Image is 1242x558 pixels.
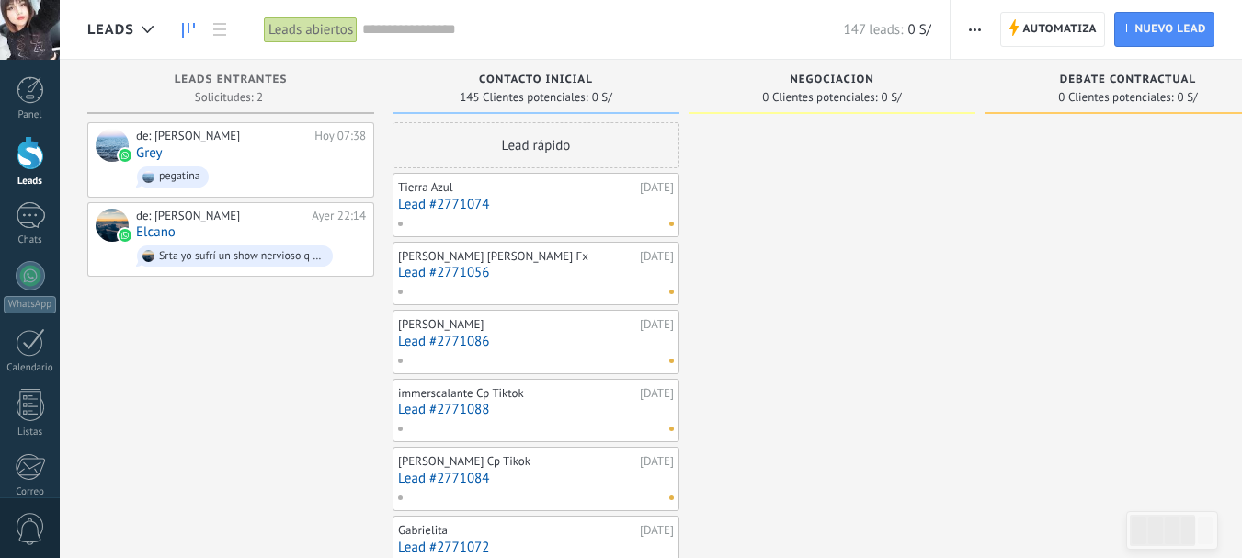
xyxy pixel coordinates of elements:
[1058,92,1173,103] span: 0 Clientes potenciales:
[882,92,902,103] span: 0 S/
[1060,74,1196,86] span: Debate contractual
[119,149,131,162] img: waba.svg
[314,129,366,143] div: Hoy 07:38
[398,402,674,417] a: Lead #2771088
[698,74,966,89] div: Negociación
[87,21,134,39] span: Leads
[398,334,674,349] a: Lead #2771086
[640,180,674,195] div: [DATE]
[96,209,129,242] div: Elcano
[1178,92,1198,103] span: 0 S/
[402,74,670,89] div: Contacto inicial
[398,471,674,486] a: Lead #2771084
[669,359,674,363] span: No hay nada asignado
[393,122,679,168] div: Lead rápido
[1134,13,1206,46] span: Nuevo lead
[640,523,674,538] div: [DATE]
[159,170,200,183] div: pegatina
[844,21,904,39] span: 147 leads:
[592,92,612,103] span: 0 S/
[398,540,674,555] a: Lead #2771072
[398,523,635,538] div: Gabrielita
[640,386,674,401] div: [DATE]
[264,17,358,43] div: Leads abiertos
[136,209,305,223] div: de: [PERSON_NAME]
[159,250,325,263] div: Srta yo sufrí un show nervioso q me llevo a una depresión no podía dormir y ahora me dicen q halo...
[790,74,874,86] span: Negociación
[4,109,57,121] div: Panel
[195,92,263,103] span: Solicitudes: 2
[398,197,674,212] a: Lead #2771074
[398,180,635,195] div: Tierra Azul
[398,265,674,280] a: Lead #2771056
[907,21,930,39] span: 0 S/
[4,362,57,374] div: Calendario
[1114,12,1214,47] a: Nuevo lead
[96,129,129,162] div: Grey
[4,176,57,188] div: Leads
[1000,12,1105,47] a: Automatiza
[398,454,635,469] div: [PERSON_NAME] Cp Tikok
[762,92,877,103] span: 0 Clientes potenciales:
[4,234,57,246] div: Chats
[669,222,674,226] span: No hay nada asignado
[1022,13,1097,46] span: Automatiza
[669,427,674,431] span: No hay nada asignado
[398,386,635,401] div: immerscalante Cp Tiktok
[4,427,57,438] div: Listas
[4,296,56,313] div: WhatsApp
[640,454,674,469] div: [DATE]
[460,92,587,103] span: 145 Clientes potenciales:
[4,486,57,498] div: Correo
[640,249,674,264] div: [DATE]
[398,317,635,332] div: [PERSON_NAME]
[398,249,635,264] div: [PERSON_NAME] [PERSON_NAME] Fx
[136,145,163,161] a: Grey
[669,290,674,294] span: No hay nada asignado
[175,74,288,86] span: Leads Entrantes
[479,74,593,86] span: Contacto inicial
[640,317,674,332] div: [DATE]
[136,129,308,143] div: de: [PERSON_NAME]
[312,209,366,223] div: Ayer 22:14
[119,229,131,242] img: waba.svg
[97,74,365,89] div: Leads Entrantes
[669,495,674,500] span: No hay nada asignado
[136,224,176,240] a: Elcano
